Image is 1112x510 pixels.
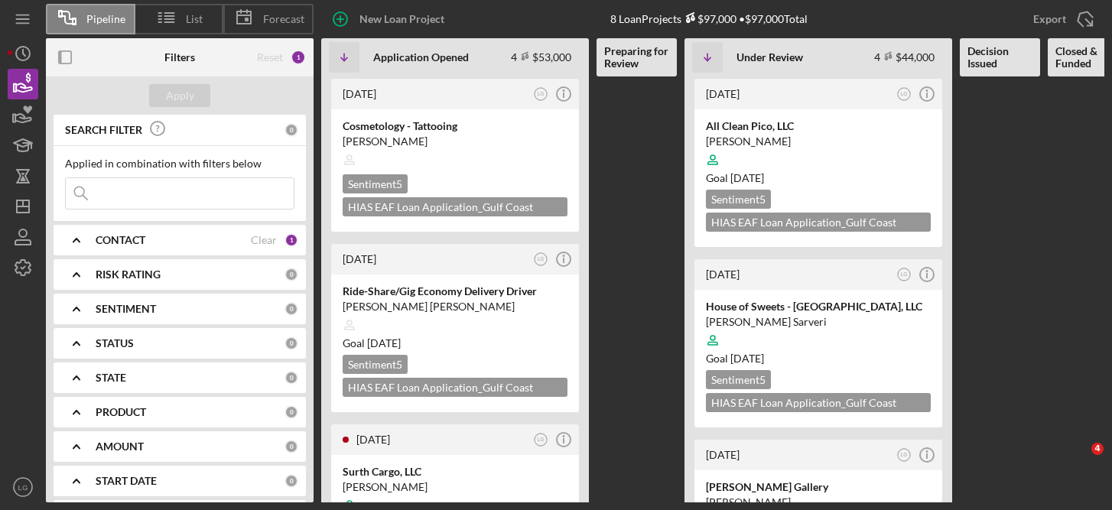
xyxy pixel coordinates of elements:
[285,440,298,453] div: 0
[285,474,298,488] div: 0
[166,84,194,107] div: Apply
[343,252,376,265] time: 2025-08-18 22:15
[343,134,567,149] div: [PERSON_NAME]
[343,355,408,374] div: Sentiment 5
[706,299,931,314] div: House of Sweets - [GEOGRAPHIC_DATA], LLC
[96,475,157,487] b: START DATE
[343,174,408,193] div: Sentiment 5
[692,257,945,430] a: [DATE]LGHouse of Sweets - [GEOGRAPHIC_DATA], LLC[PERSON_NAME] SarveriGoal [DATE]Sentiment5HIAS EA...
[343,197,567,216] div: HIAS EAF Loan Application_Gulf Coast JFCS $3,000
[730,352,764,365] time: 09/25/2025
[894,84,915,105] button: LG
[257,51,283,63] div: Reset
[681,12,736,25] div: $97,000
[894,445,915,466] button: LG
[531,249,551,270] button: LG
[373,51,469,63] b: Application Opened
[343,119,567,134] div: Cosmetology - Tattooing
[291,50,306,65] div: 1
[263,13,304,25] span: Forecast
[692,76,945,249] a: [DATE]LGAll Clean Pico, LLC[PERSON_NAME]Goal [DATE]Sentiment5HIAS EAF Loan Application_Gulf Coast...
[186,13,203,25] span: List
[285,405,298,419] div: 0
[706,495,931,510] div: [PERSON_NAME]
[706,134,931,149] div: [PERSON_NAME]
[730,171,764,184] time: 09/25/2025
[321,4,460,34] button: New Loan Project
[610,12,808,25] div: 8 Loan Projects • $97,000 Total
[343,87,376,100] time: 2025-08-19 00:20
[531,430,551,450] button: LG
[359,4,444,34] div: New Loan Project
[18,483,28,492] text: LG
[8,472,38,502] button: LG
[329,76,581,234] a: [DATE]LGCosmetology - Tattooing[PERSON_NAME]Sentiment5HIAS EAF Loan Application_Gulf Coast JFCS$3...
[967,45,1032,70] b: Decision Issued
[149,84,210,107] button: Apply
[96,268,161,281] b: RISK RATING
[901,271,908,277] text: LG
[65,124,142,136] b: SEARCH FILTER
[706,448,740,461] time: 2025-06-29 21:55
[367,336,401,349] time: 10/17/2025
[538,256,545,261] text: LG
[343,378,567,397] div: HIAS EAF Loan Application_Gulf Coast JFCS $15,000
[901,452,908,457] text: LG
[356,433,390,446] time: 2025-08-17 23:05
[511,50,571,63] div: 4 $53,000
[96,440,144,453] b: AMOUNT
[706,268,740,281] time: 2025-07-31 03:44
[1060,443,1097,479] iframe: Intercom live chat
[164,51,195,63] b: Filters
[343,284,567,299] div: Ride-Share/Gig Economy Delivery Driver
[285,268,298,281] div: 0
[531,84,551,105] button: LG
[894,265,915,285] button: LG
[736,51,803,63] b: Under Review
[706,119,931,134] div: All Clean Pico, LLC
[65,158,294,170] div: Applied in combination with filters below
[96,406,146,418] b: PRODUCT
[706,352,764,365] span: Goal
[901,91,908,96] text: LG
[538,91,545,96] text: LG
[706,393,931,412] div: HIAS EAF Loan Application_Gulf Coast JFCS $15,000
[706,314,931,330] div: [PERSON_NAME] Sarveri
[538,437,545,442] text: LG
[1033,4,1066,34] div: Export
[706,370,771,389] div: Sentiment 5
[343,336,401,349] span: Goal
[285,371,298,385] div: 0
[96,234,145,246] b: CONTACT
[874,50,935,63] div: 4 $44,000
[343,464,567,479] div: Surth Cargo, LLC
[285,123,298,137] div: 0
[96,372,126,384] b: STATE
[251,234,277,246] div: Clear
[285,336,298,350] div: 0
[604,45,669,70] b: Preparing for Review
[706,190,771,209] div: Sentiment 5
[285,302,298,316] div: 0
[706,87,740,100] time: 2025-08-14 17:53
[329,242,581,414] a: [DATE]LGRide-Share/Gig Economy Delivery Driver[PERSON_NAME] [PERSON_NAME]Goal [DATE]Sentiment5HIA...
[96,337,134,349] b: STATUS
[706,171,764,184] span: Goal
[96,303,156,315] b: SENTIMENT
[706,213,931,232] div: HIAS EAF Loan Application_Gulf Coast JFCS $10,000
[1091,443,1104,455] span: 4
[343,299,567,314] div: [PERSON_NAME] [PERSON_NAME]
[285,233,298,247] div: 1
[86,13,125,25] span: Pipeline
[706,479,931,495] div: [PERSON_NAME] Gallery
[1018,4,1104,34] button: Export
[343,479,567,495] div: [PERSON_NAME]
